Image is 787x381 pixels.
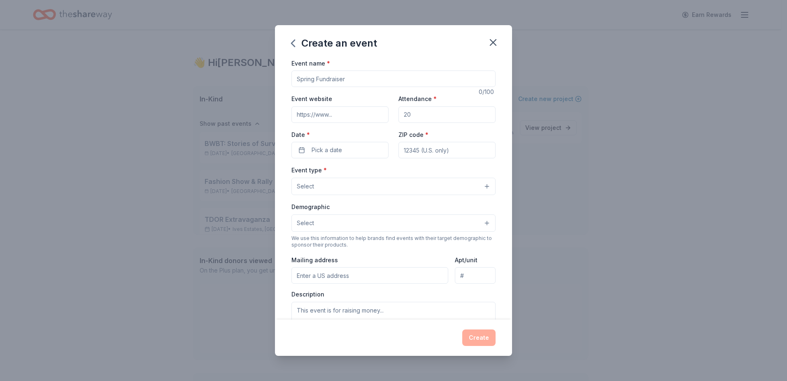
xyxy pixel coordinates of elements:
[291,37,377,50] div: Create an event
[291,178,496,195] button: Select
[479,87,496,97] div: 0 /100
[291,106,389,123] input: https://www...
[291,59,330,68] label: Event name
[291,71,496,87] input: Spring Fundraiser
[291,214,496,232] button: Select
[455,256,477,264] label: Apt/unit
[297,218,314,228] span: Select
[291,142,389,158] button: Pick a date
[398,95,437,103] label: Attendance
[291,166,327,174] label: Event type
[291,267,448,284] input: Enter a US address
[455,267,496,284] input: #
[291,256,338,264] label: Mailing address
[312,145,342,155] span: Pick a date
[297,181,314,191] span: Select
[291,290,324,299] label: Description
[291,235,496,248] div: We use this information to help brands find events with their target demographic to sponsor their...
[291,131,389,139] label: Date
[398,142,496,158] input: 12345 (U.S. only)
[398,106,496,123] input: 20
[398,131,428,139] label: ZIP code
[291,203,330,211] label: Demographic
[291,95,332,103] label: Event website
